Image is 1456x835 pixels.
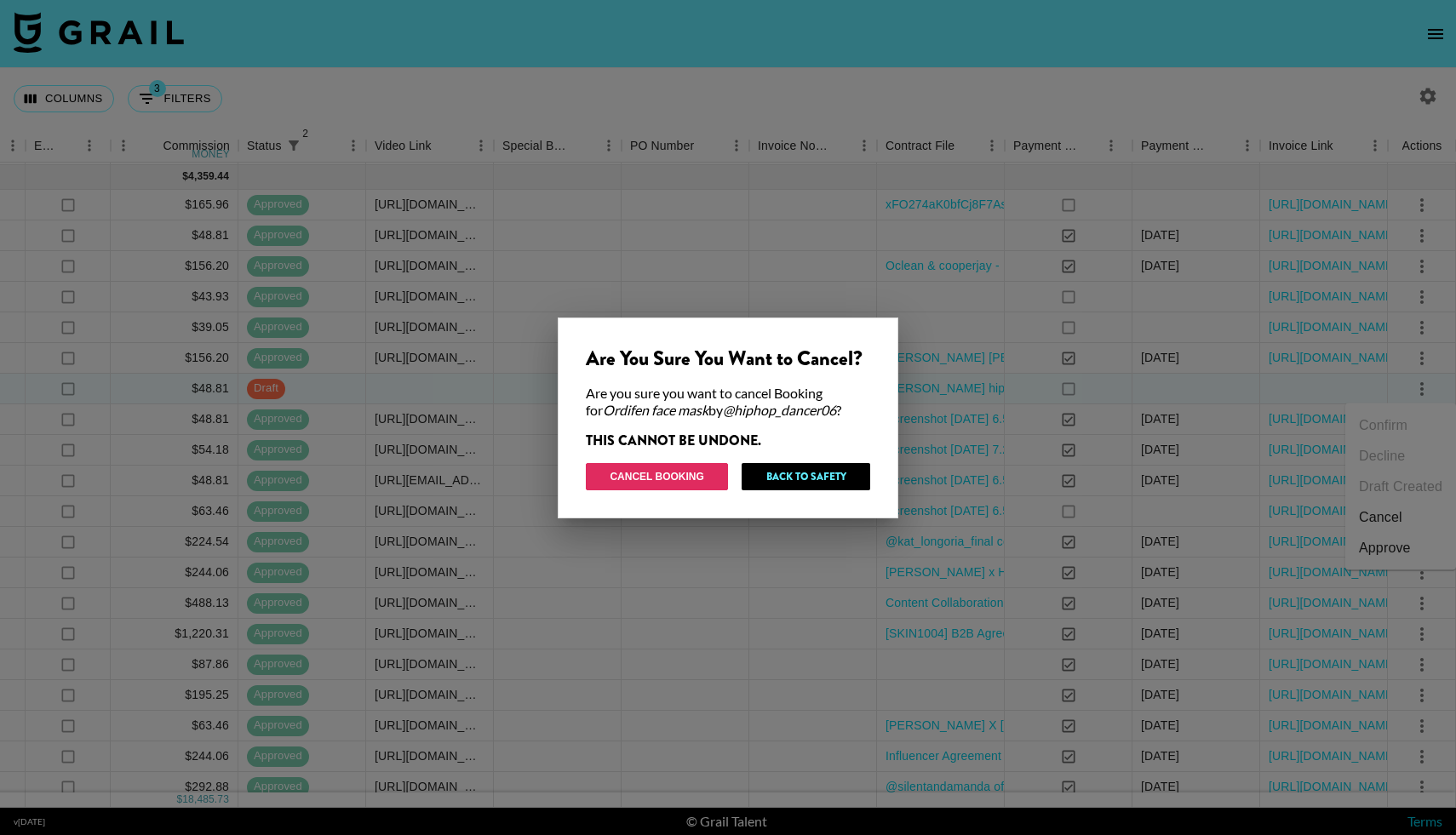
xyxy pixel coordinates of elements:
[586,432,870,449] div: THIS CANNOT BE UNDONE.
[723,402,836,418] em: @ hiphop_dancer06
[586,346,870,371] div: Are You Sure You Want to Cancel?
[603,402,708,418] em: Ordifen face mask
[586,385,870,419] div: Are you sure you want to cancel Booking for by ?
[586,463,728,490] button: Cancel Booking
[742,463,870,490] button: Back to Safety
